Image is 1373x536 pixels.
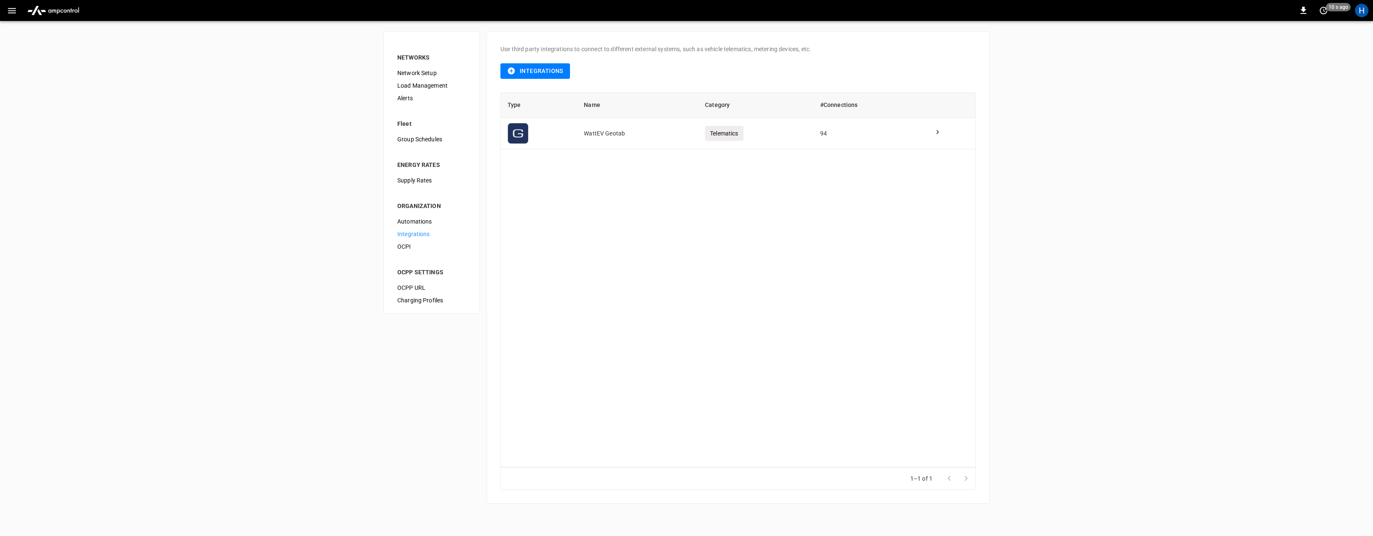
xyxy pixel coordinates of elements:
span: 10 s ago [1326,3,1351,11]
div: Automations [391,215,473,228]
span: OCPP URL [397,284,466,292]
div: Fleet [397,120,466,128]
p: 1–1 of 1 [910,474,933,483]
div: Load Management [391,79,473,92]
div: Supply Rates [391,174,473,187]
p: Use third party integrations to connect to different external systems, such as vehicle telematics... [500,45,976,53]
div: OCPI [391,240,473,253]
th: Category [698,93,813,118]
div: Group Schedules [391,133,473,146]
th: #Connections [813,93,927,118]
div: Network Setup [391,67,473,79]
div: ENERGY RATES [397,161,466,169]
span: Charging Profiles [397,296,466,305]
img: ampcontrol.io logo [24,3,83,18]
span: OCPI [397,242,466,251]
div: OCPP URL [391,281,473,294]
div: profile-icon [1355,4,1368,17]
span: Network Setup [397,69,466,78]
div: Integrations [391,228,473,240]
div: Telematics [705,126,743,141]
span: Alerts [397,94,466,103]
span: Integrations [397,230,466,239]
div: OCPP SETTINGS [397,268,466,276]
th: Type [501,93,577,118]
span: Supply Rates [397,176,466,185]
span: Group Schedules [397,135,466,144]
button: Integrations [500,63,570,79]
span: Automations [397,217,466,226]
td: 94 [813,118,927,149]
td: WattEV Geotab [577,118,698,149]
div: NETWORKS [397,53,466,62]
th: Name [577,93,698,118]
img: telematics [508,123,528,144]
span: Load Management [397,81,466,90]
div: Charging Profiles [391,294,473,307]
button: set refresh interval [1317,4,1330,17]
div: ORGANIZATION [397,202,466,210]
div: Alerts [391,92,473,104]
